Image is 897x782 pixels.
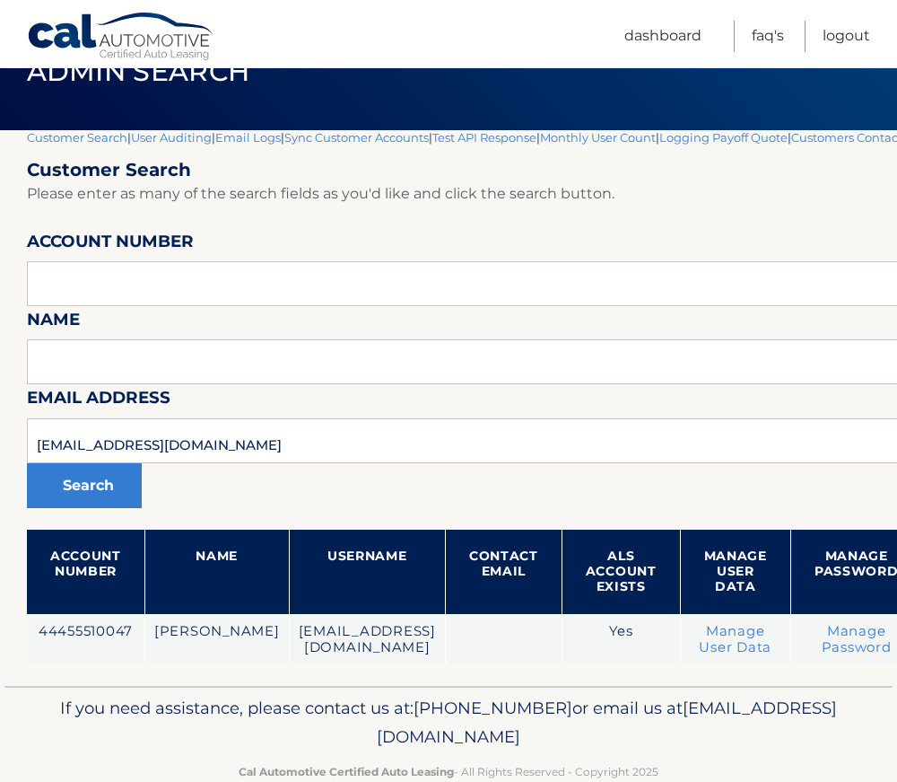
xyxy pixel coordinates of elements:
strong: Cal Automotive Certified Auto Leasing [239,765,454,778]
th: Username [289,530,445,614]
a: Manage Password [822,623,892,655]
a: Logging Payoff Quote [659,130,788,145]
a: Customer Search [27,130,127,145]
button: Search [27,463,142,508]
a: Cal Automotive [27,12,215,64]
a: Monthly User Count [540,130,656,145]
th: Name [144,530,289,614]
p: If you need assistance, please contact us at: or email us at [31,694,866,751]
th: Account Number [27,530,144,614]
th: ALS Account Exists [562,530,680,614]
th: Manage User Data [680,530,790,614]
a: Test API Response [432,130,536,145]
a: FAQ's [752,21,784,52]
a: Dashboard [624,21,701,52]
a: Email Logs [215,130,281,145]
a: Sync Customer Accounts [284,130,429,145]
td: [EMAIL_ADDRESS][DOMAIN_NAME] [289,614,445,665]
a: Logout [823,21,870,52]
span: [PHONE_NUMBER] [414,698,572,718]
a: Manage User Data [699,623,771,655]
span: [EMAIL_ADDRESS][DOMAIN_NAME] [377,698,837,747]
th: Contact Email [445,530,562,614]
td: 44455510047 [27,614,144,665]
label: Email Address [27,384,170,417]
td: Yes [562,614,680,665]
label: Name [27,306,80,339]
a: User Auditing [131,130,212,145]
label: Account Number [27,228,194,261]
p: - All Rights Reserved - Copyright 2025 [31,762,866,781]
span: Admin Search [27,55,250,88]
td: [PERSON_NAME] [144,614,289,665]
